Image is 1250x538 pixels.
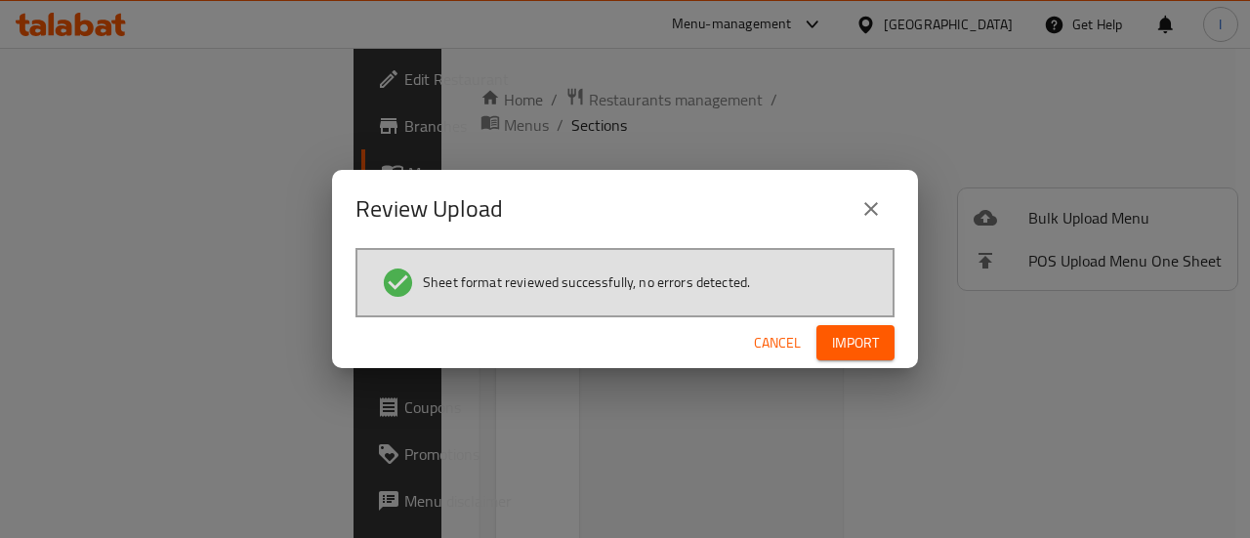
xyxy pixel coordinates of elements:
h2: Review Upload [355,193,503,225]
button: Cancel [746,325,809,361]
span: Sheet format reviewed successfully, no errors detected. [423,272,750,292]
span: Import [832,331,879,355]
button: Import [816,325,895,361]
span: Cancel [754,331,801,355]
button: close [848,186,895,232]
